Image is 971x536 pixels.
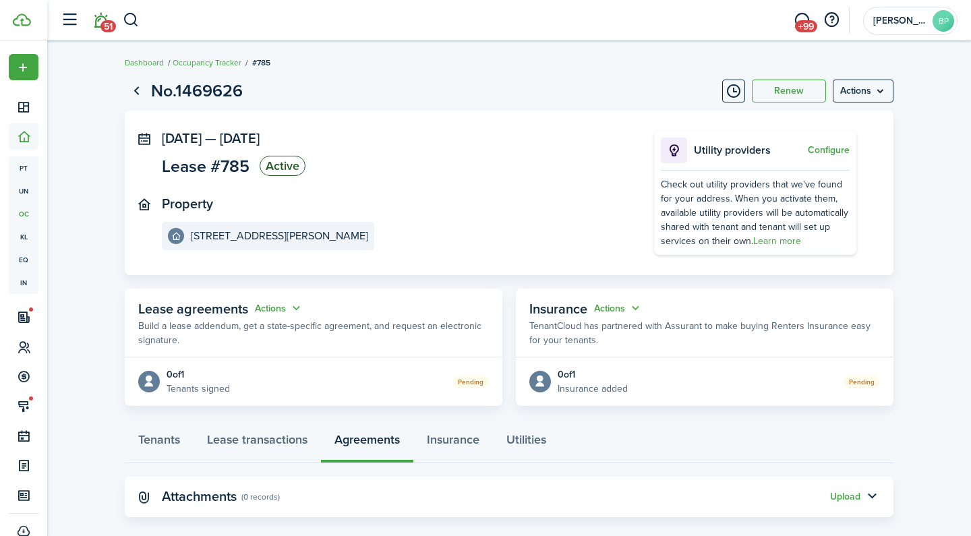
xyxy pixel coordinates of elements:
[162,489,237,504] panel-main-title: Attachments
[57,7,82,33] button: Open sidebar
[123,9,140,32] button: Search
[452,376,489,388] status: Pending
[808,145,850,156] button: Configure
[933,10,954,32] avatar-text: BP
[162,158,249,175] span: Lease #785
[694,142,804,158] p: Utility providers
[100,20,116,32] span: 51
[860,485,883,508] button: Toggle accordion
[138,319,489,347] p: Build a lease addendum, get a state-specific agreement, and request an electronic signature.
[844,376,880,388] status: Pending
[125,80,148,102] a: Go back
[162,196,213,212] panel-main-title: Property
[820,9,843,32] button: Open resource center
[191,230,368,242] e-details-info-title: [STREET_ADDRESS][PERSON_NAME]
[529,299,587,319] span: Insurance
[873,16,927,26] span: BREI Partners, GP
[9,225,38,248] a: kl
[493,423,560,463] a: Utilities
[255,301,303,316] button: Open menu
[162,128,202,148] span: [DATE]
[255,301,303,316] button: Actions
[413,423,493,463] a: Insurance
[9,156,38,179] a: pt
[833,80,893,102] button: Open menu
[9,202,38,225] a: oc
[833,80,893,102] menu-btn: Actions
[9,54,38,80] button: Open menu
[830,492,860,502] button: Upload
[167,367,230,382] div: 0 of 1
[252,57,270,69] span: #785
[752,80,826,102] button: Renew
[173,57,241,69] a: Occupancy Tracker
[138,299,248,319] span: Lease agreements
[594,301,643,316] button: Open menu
[151,78,243,104] h1: No.1469626
[795,20,817,32] span: +99
[722,80,745,102] button: Timeline
[205,128,216,148] span: —
[13,13,31,26] img: TenantCloud
[125,57,164,69] a: Dashboard
[661,177,850,248] div: Check out utility providers that we've found for your address. When you activate them, available ...
[88,3,113,38] a: Notifications
[9,179,38,202] a: un
[9,271,38,294] a: in
[753,234,801,248] a: Learn more
[194,423,321,463] a: Lease transactions
[167,382,230,396] p: Tenants signed
[558,382,628,396] p: Insurance added
[9,248,38,271] a: eq
[594,301,643,316] button: Actions
[220,128,260,148] span: [DATE]
[529,319,880,347] p: TenantCloud has partnered with Assurant to make buying Renters Insurance easy for your tenants.
[241,491,280,503] panel-main-subtitle: (0 records)
[558,367,628,382] div: 0 of 1
[260,156,305,176] status: Active
[789,3,815,38] a: Messaging
[125,423,194,463] a: Tenants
